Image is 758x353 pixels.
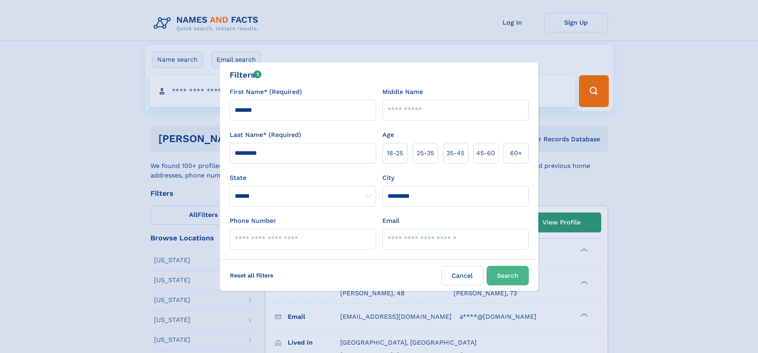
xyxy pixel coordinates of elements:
[382,130,394,140] label: Age
[487,266,529,285] button: Search
[387,148,403,158] span: 18‑25
[441,266,483,285] label: Cancel
[230,87,302,97] label: First Name* (Required)
[225,266,279,285] label: Reset all filters
[446,148,464,158] span: 35‑45
[382,87,423,97] label: Middle Name
[230,216,276,226] label: Phone Number
[230,173,376,183] label: State
[417,148,434,158] span: 25‑35
[230,69,262,81] div: Filters
[230,130,301,140] label: Last Name* (Required)
[382,216,399,226] label: Email
[510,148,522,158] span: 60+
[382,173,394,183] label: City
[476,148,495,158] span: 45‑60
